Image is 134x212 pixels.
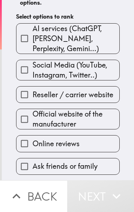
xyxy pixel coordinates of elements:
[16,158,119,174] button: Ask friends or family
[33,90,113,100] span: Reseller / carrier website
[16,109,119,129] button: Official website of the manufacturer
[33,60,119,80] span: Social Media (YouTube, Instagram, Twitter..)
[33,139,80,149] span: Online reviews
[16,135,119,152] button: Online reviews
[16,13,120,20] h6: Select options to rank
[33,24,119,54] span: AI services (ChatGPT, [PERSON_NAME], Perplexity, Gemini...)
[16,60,119,80] button: Social Media (YouTube, Instagram, Twitter..)
[16,24,119,54] button: AI services (ChatGPT, [PERSON_NAME], Perplexity, Gemini...)
[33,109,119,129] span: Official website of the manufacturer
[16,87,119,103] button: Reseller / carrier website
[33,161,98,171] span: Ask friends or family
